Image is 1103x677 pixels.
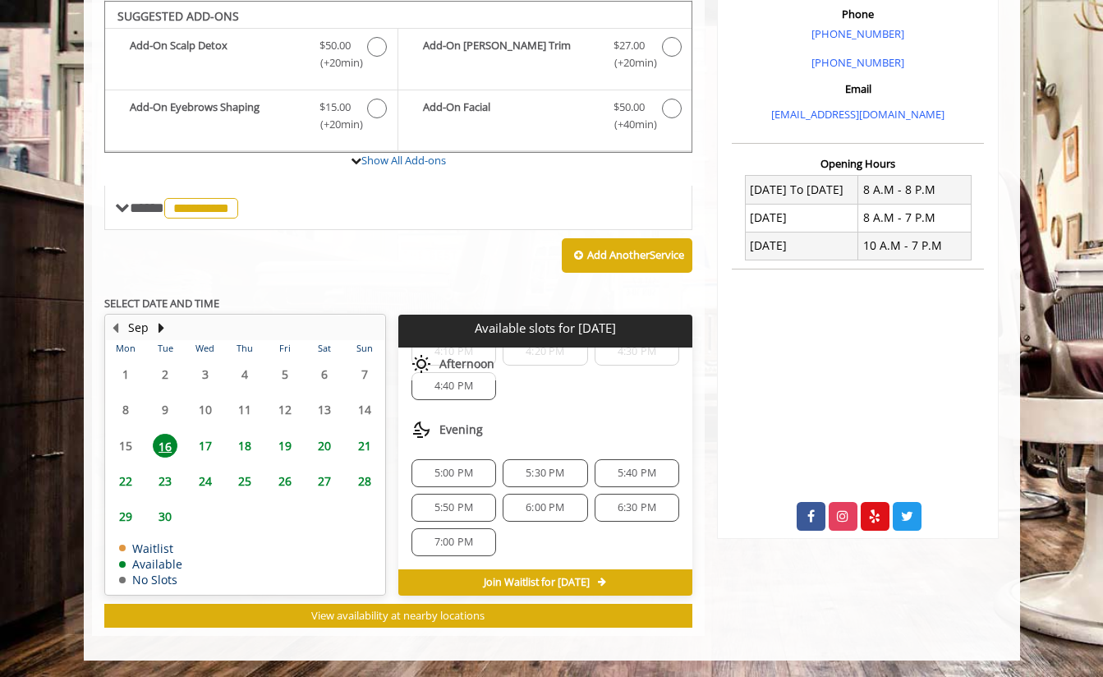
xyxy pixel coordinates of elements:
[811,26,904,41] a: [PHONE_NUMBER]
[104,1,693,154] div: The Made Man Haircut Add-onS
[411,354,431,374] img: afternoon slots
[811,55,904,70] a: [PHONE_NUMBER]
[225,463,264,499] td: Select day25
[352,434,377,458] span: 21
[128,319,149,337] button: Sep
[411,528,496,556] div: 7:00 PM
[185,463,224,499] td: Select day24
[595,459,679,487] div: 5:40 PM
[344,463,384,499] td: Select day28
[185,427,224,463] td: Select day17
[352,469,377,493] span: 28
[595,494,679,522] div: 6:30 PM
[319,37,351,54] span: $50.00
[411,459,496,487] div: 5:00 PM
[503,459,587,487] div: 5:30 PM
[145,427,185,463] td: Select day16
[113,99,389,137] label: Add-On Eyebrows Shaping
[858,232,972,260] td: 10 A.M - 7 P.M
[130,99,303,133] b: Add-On Eyebrows Shaping
[232,469,257,493] span: 25
[407,37,683,76] label: Add-On Beard Trim
[264,463,304,499] td: Select day26
[145,499,185,534] td: Select day30
[771,107,944,122] a: [EMAIL_ADDRESS][DOMAIN_NAME]
[312,469,337,493] span: 27
[858,176,972,204] td: 8 A.M - 8 P.M
[155,319,168,337] button: Next Month
[153,469,177,493] span: 23
[113,504,138,528] span: 29
[411,494,496,522] div: 5:50 PM
[106,340,145,357] th: Mon
[193,469,218,493] span: 24
[434,536,473,549] span: 7:00 PM
[439,357,494,371] span: Afternoon
[439,423,483,436] span: Evening
[119,542,182,555] td: Waitlist
[145,340,185,357] th: Tue
[305,340,344,357] th: Sat
[434,380,473,393] span: 4:40 PM
[113,37,389,76] label: Add-On Scalp Detox
[264,340,304,357] th: Fri
[106,463,145,499] td: Select day22
[745,176,858,204] td: [DATE] To [DATE]
[117,8,239,24] b: SUGGESTED ADD-ONS
[562,238,692,273] button: Add AnotherService
[273,469,297,493] span: 26
[618,501,656,514] span: 6:30 PM
[145,463,185,499] td: Select day23
[858,204,972,232] td: 8 A.M - 7 P.M
[732,158,984,169] h3: Opening Hours
[193,434,218,458] span: 17
[614,37,645,54] span: $27.00
[109,319,122,337] button: Previous Month
[153,504,177,528] span: 30
[232,434,257,458] span: 18
[411,372,496,400] div: 4:40 PM
[587,247,684,262] b: Add Another Service
[104,296,219,311] b: SELECT DATE AND TIME
[264,427,304,463] td: Select day19
[310,116,359,133] span: (+20min )
[225,340,264,357] th: Thu
[104,604,693,628] button: View availability at nearby locations
[312,434,337,458] span: 20
[604,54,653,71] span: (+20min )
[526,467,564,480] span: 5:30 PM
[614,99,645,116] span: $50.00
[225,427,264,463] td: Select day18
[185,340,224,357] th: Wed
[344,427,384,463] td: Select day21
[311,608,485,623] span: View availability at nearby locations
[745,204,858,232] td: [DATE]
[273,434,297,458] span: 19
[736,83,980,94] h3: Email
[153,434,177,458] span: 16
[119,558,182,570] td: Available
[319,99,351,116] span: $15.00
[119,573,182,586] td: No Slots
[344,340,384,357] th: Sun
[423,37,597,71] b: Add-On [PERSON_NAME] Trim
[618,467,656,480] span: 5:40 PM
[130,37,303,71] b: Add-On Scalp Detox
[604,116,653,133] span: (+40min )
[423,99,597,133] b: Add-On Facial
[305,463,344,499] td: Select day27
[310,54,359,71] span: (+20min )
[113,469,138,493] span: 22
[434,467,473,480] span: 5:00 PM
[526,501,564,514] span: 6:00 PM
[405,321,686,335] p: Available slots for [DATE]
[503,494,587,522] div: 6:00 PM
[745,232,858,260] td: [DATE]
[411,420,431,440] img: evening slots
[434,501,473,514] span: 5:50 PM
[361,153,446,168] a: Show All Add-ons
[305,427,344,463] td: Select day20
[484,576,590,589] span: Join Waitlist for [DATE]
[106,499,145,534] td: Select day29
[407,99,683,137] label: Add-On Facial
